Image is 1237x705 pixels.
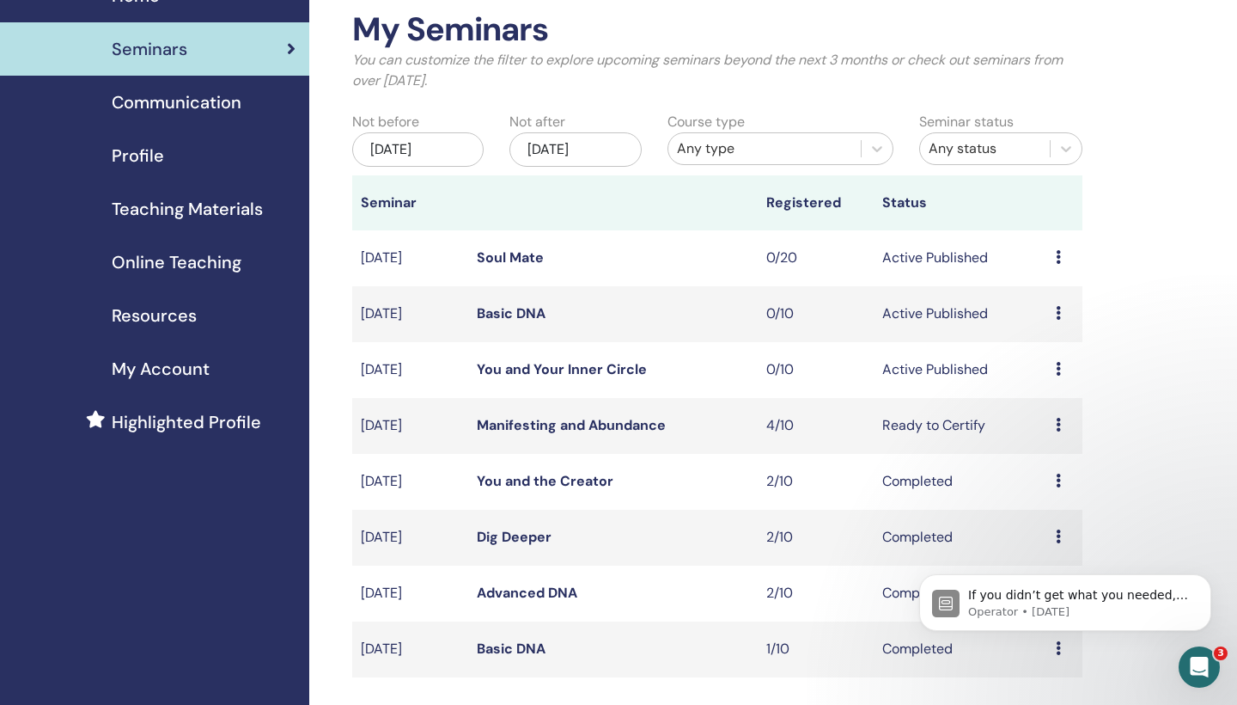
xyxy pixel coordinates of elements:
[352,10,1082,50] h2: My Seminars
[874,175,1047,230] th: Status
[758,342,874,398] td: 0/10
[874,286,1047,342] td: Active Published
[509,132,641,167] div: [DATE]
[112,409,261,435] span: Highlighted Profile
[758,622,874,677] td: 1/10
[112,249,241,275] span: Online Teaching
[667,112,745,132] label: Course type
[112,89,241,115] span: Communication
[477,640,545,658] a: Basic DNA
[1179,647,1220,688] iframe: Intercom live chat
[477,360,647,378] a: You and Your Inner Circle
[677,138,852,159] div: Any type
[352,175,468,230] th: Seminar
[758,510,874,566] td: 2/10
[352,230,468,286] td: [DATE]
[874,566,1047,622] td: Completed
[919,112,1014,132] label: Seminar status
[1214,647,1228,660] span: 3
[352,286,468,342] td: [DATE]
[112,143,164,169] span: Profile
[758,175,874,230] th: Registered
[758,566,874,622] td: 2/10
[509,112,565,132] label: Not after
[352,566,468,622] td: [DATE]
[352,342,468,398] td: [DATE]
[758,286,874,342] td: 0/10
[477,248,544,267] a: Soul Mate
[929,138,1041,159] div: Any status
[758,398,874,454] td: 4/10
[352,112,419,132] label: Not before
[874,510,1047,566] td: Completed
[112,303,197,328] span: Resources
[352,454,468,510] td: [DATE]
[758,454,874,510] td: 2/10
[352,622,468,677] td: [DATE]
[112,356,210,382] span: My Account
[893,538,1237,659] iframe: Intercom notifications message
[874,622,1047,677] td: Completed
[874,454,1047,510] td: Completed
[874,398,1047,454] td: Ready to Certify
[477,528,551,546] a: Dig Deeper
[112,196,263,222] span: Teaching Materials
[477,416,666,434] a: Manifesting and Abundance
[758,230,874,286] td: 0/20
[477,472,613,490] a: You and the Creator
[112,36,187,62] span: Seminars
[352,132,484,167] div: [DATE]
[352,398,468,454] td: [DATE]
[874,230,1047,286] td: Active Published
[874,342,1047,398] td: Active Published
[477,584,577,602] a: Advanced DNA
[352,50,1082,91] p: You can customize the filter to explore upcoming seminars beyond the next 3 months or check out s...
[352,510,468,566] td: [DATE]
[477,304,545,322] a: Basic DNA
